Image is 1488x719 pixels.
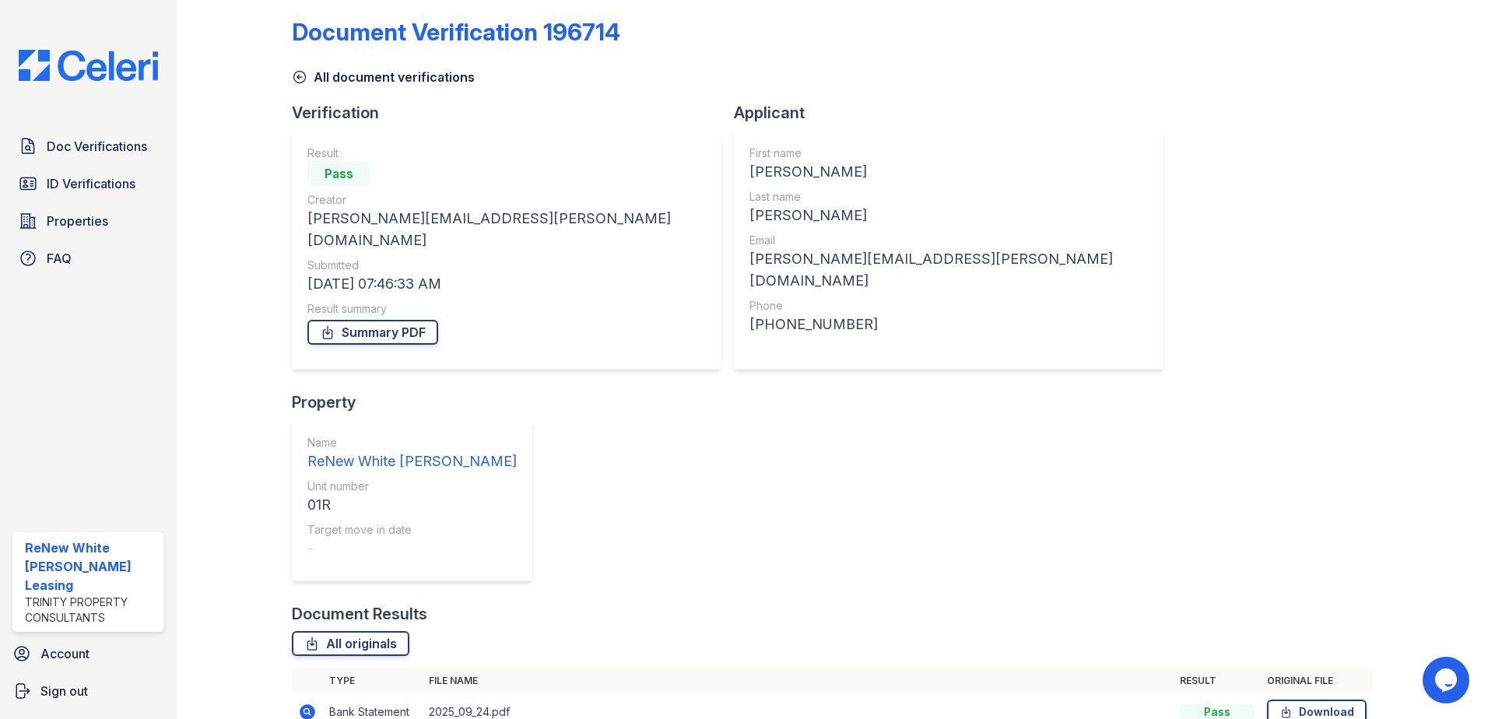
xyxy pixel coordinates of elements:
div: Unit number [307,479,517,494]
div: Result summary [307,301,706,317]
div: ReNew White [PERSON_NAME] Leasing [25,538,158,594]
div: Last name [749,189,1148,205]
div: - [307,538,517,559]
a: Name ReNew White [PERSON_NAME] [307,435,517,472]
div: Target move in date [307,522,517,538]
div: [DATE] 07:46:33 AM [307,273,706,295]
a: Properties [12,205,164,237]
div: Result [307,146,706,161]
a: Summary PDF [307,320,438,345]
a: Sign out [6,675,170,707]
div: Email [749,233,1148,248]
div: Property [292,391,545,413]
div: ReNew White [PERSON_NAME] [307,451,517,472]
span: Account [40,644,89,663]
div: [PERSON_NAME] [749,205,1148,226]
span: Doc Verifications [47,137,147,156]
div: Pass [307,161,370,186]
img: CE_Logo_Blue-a8612792a0a2168367f1c8372b55b34899dd931a85d93a1a3d3e32e68fde9ad4.png [6,50,170,81]
div: Submitted [307,258,706,273]
th: File name [423,668,1174,693]
div: Name [307,435,517,451]
div: Document Results [292,603,427,625]
div: Verification [292,102,734,124]
div: [PHONE_NUMBER] [749,314,1148,335]
a: All originals [292,631,409,656]
a: Doc Verifications [12,131,164,162]
a: ID Verifications [12,168,164,199]
div: [PERSON_NAME][EMAIL_ADDRESS][PERSON_NAME][DOMAIN_NAME] [749,248,1148,292]
th: Original file [1261,668,1373,693]
span: Sign out [40,682,88,700]
div: Creator [307,192,706,208]
div: First name [749,146,1148,161]
a: All document verifications [292,68,475,86]
span: FAQ [47,249,72,268]
div: Phone [749,298,1148,314]
th: Result [1174,668,1261,693]
div: Document Verification 196714 [292,18,620,46]
span: ID Verifications [47,174,135,193]
div: [PERSON_NAME] [749,161,1148,183]
div: [PERSON_NAME][EMAIL_ADDRESS][PERSON_NAME][DOMAIN_NAME] [307,208,706,251]
iframe: chat widget [1423,657,1472,703]
a: FAQ [12,243,164,274]
div: 01R [307,494,517,516]
div: Applicant [734,102,1176,124]
a: Account [6,638,170,669]
span: Properties [47,212,108,230]
div: Trinity Property Consultants [25,594,158,626]
th: Type [323,668,423,693]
